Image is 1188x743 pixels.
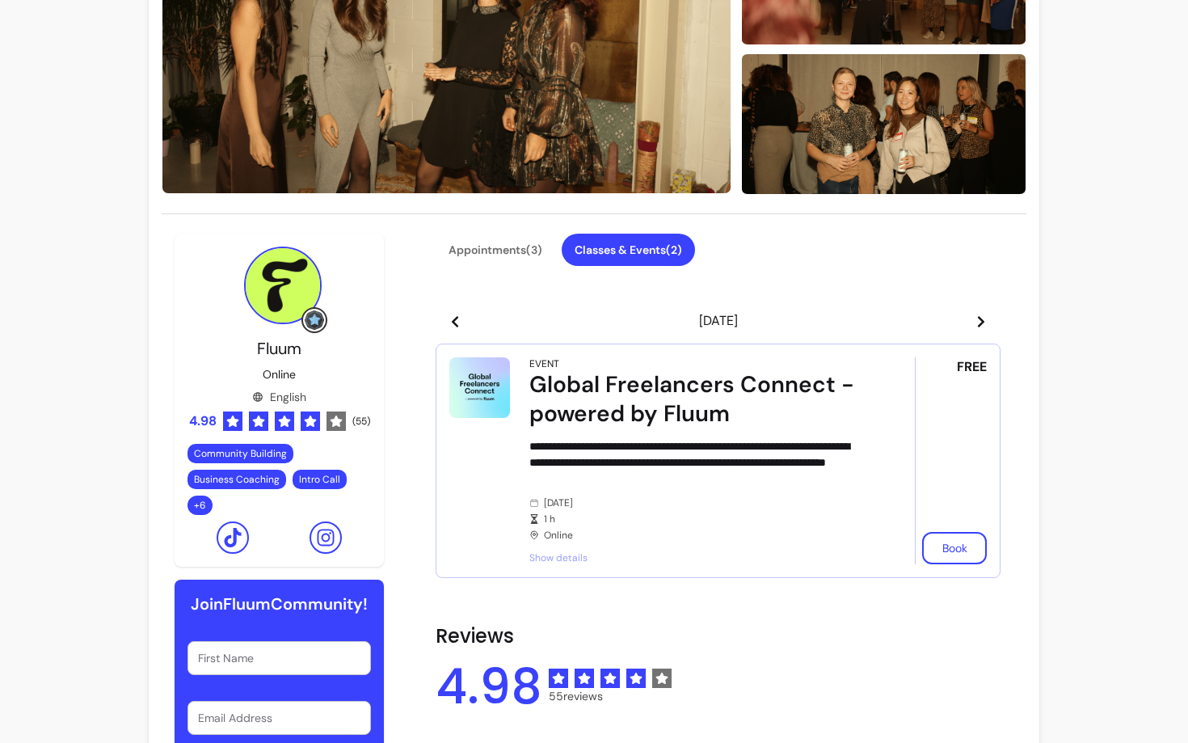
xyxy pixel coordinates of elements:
[299,473,340,486] span: Intro Call
[529,370,870,428] div: Global Freelancers Connect - powered by Fluum
[194,473,280,486] span: Business Coaching
[436,305,1001,337] header: [DATE]
[562,234,695,266] button: Classes & Events(2)
[449,357,510,418] img: Global Freelancers Connect - powered by Fluum
[198,710,361,726] input: Email Address
[194,447,287,460] span: Community Building
[244,247,322,324] img: Provider image
[529,496,870,542] div: [DATE] Online
[257,338,301,359] span: Fluum
[741,53,1026,196] img: image-2
[189,412,217,431] span: 4.98
[436,623,1001,649] h2: Reviews
[191,499,209,512] span: + 6
[529,551,870,564] span: Show details
[957,357,987,377] span: FREE
[436,662,542,711] span: 4.98
[305,310,324,330] img: Grow
[436,234,555,266] button: Appointments(3)
[529,357,559,370] div: Event
[352,415,370,428] span: ( 55 )
[922,532,987,564] button: Book
[549,688,672,704] span: 55 reviews
[198,650,361,666] input: First Name
[263,366,296,382] p: Online
[544,513,870,526] span: 1 h
[191,593,368,615] h6: Join Fluum Community!
[252,389,306,405] div: English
